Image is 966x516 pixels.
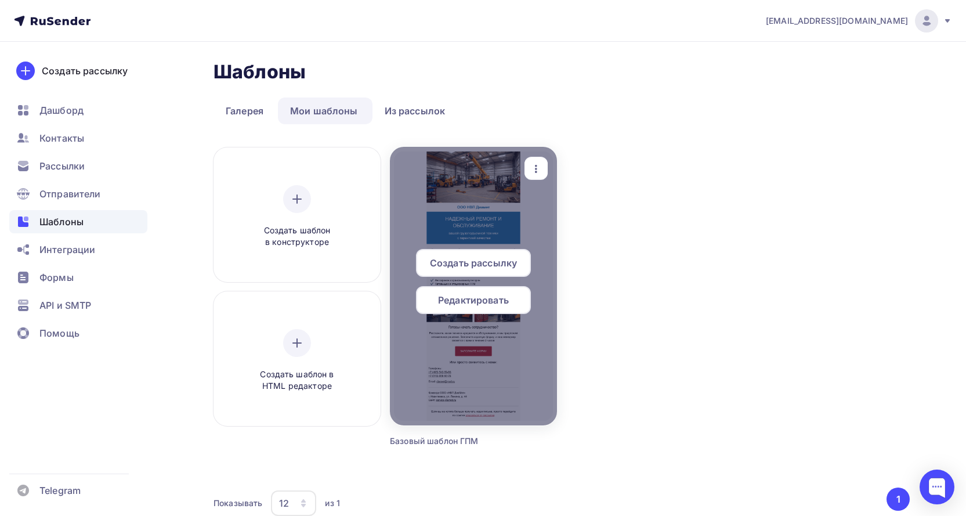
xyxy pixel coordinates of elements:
[9,182,147,205] a: Отправители
[242,225,352,248] span: Создать шаблон в конструкторе
[39,131,84,145] span: Контакты
[242,369,352,392] span: Создать шаблон в HTML редакторе
[39,298,91,312] span: API и SMTP
[42,64,128,78] div: Создать рассылку
[9,266,147,289] a: Формы
[390,435,515,447] div: Базовый шаблон ГПМ
[9,154,147,178] a: Рассылки
[278,98,370,124] a: Мои шаблоны
[39,187,101,201] span: Отправители
[214,497,262,509] div: Показывать
[39,326,79,340] span: Помощь
[438,293,509,307] span: Редактировать
[39,103,84,117] span: Дашборд
[9,99,147,122] a: Дашборд
[214,98,276,124] a: Галерея
[9,127,147,150] a: Контакты
[430,256,517,270] span: Создать рассылку
[325,497,340,509] div: из 1
[39,270,74,284] span: Формы
[39,215,84,229] span: Шаблоны
[766,9,952,33] a: [EMAIL_ADDRESS][DOMAIN_NAME]
[279,496,289,510] div: 12
[885,488,910,511] ul: Pagination
[9,210,147,233] a: Шаблоны
[39,159,85,173] span: Рассылки
[214,60,306,84] h2: Шаблоны
[39,243,95,257] span: Интеграции
[372,98,458,124] a: Из рассылок
[887,488,910,511] button: Go to page 1
[766,15,908,27] span: [EMAIL_ADDRESS][DOMAIN_NAME]
[39,483,81,497] span: Telegram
